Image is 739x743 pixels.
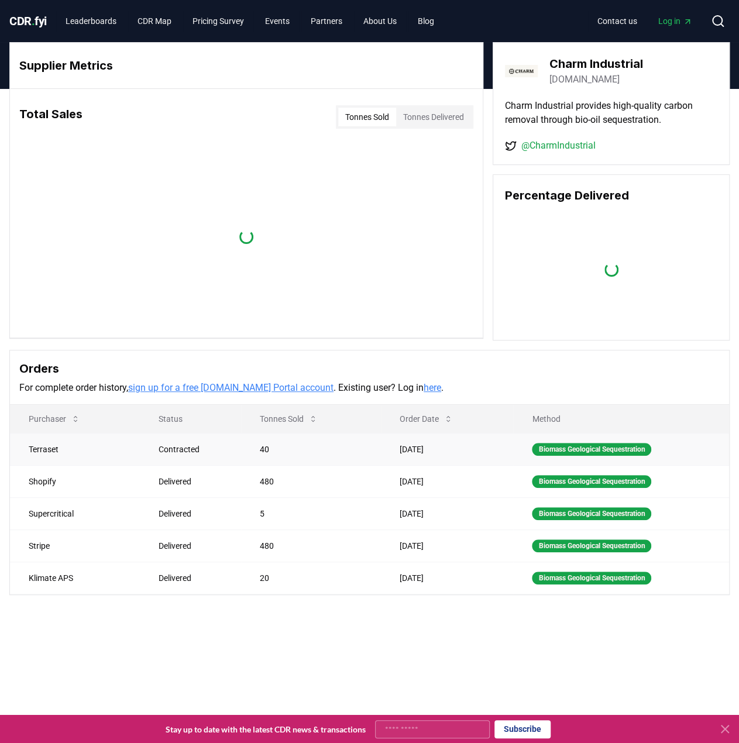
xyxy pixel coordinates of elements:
div: Delivered [159,572,232,584]
div: Biomass Geological Sequestration [532,507,651,520]
td: Terraset [10,433,140,465]
div: Biomass Geological Sequestration [532,572,651,584]
td: [DATE] [381,529,514,562]
h3: Orders [19,360,720,377]
div: loading [603,262,618,277]
a: here [424,382,441,393]
td: Klimate APS [10,562,140,594]
div: Contracted [159,443,232,455]
nav: Main [588,11,702,32]
td: [DATE] [381,465,514,497]
td: 480 [241,529,380,562]
div: loading [239,229,254,244]
p: Charm Industrial provides high-quality carbon removal through bio-oil sequestration. [505,99,717,127]
span: CDR fyi [9,14,47,28]
td: 20 [241,562,380,594]
td: [DATE] [381,562,514,594]
p: Method [523,413,720,425]
button: Tonnes Delivered [396,108,471,126]
div: Delivered [159,476,232,487]
button: Order Date [390,407,462,431]
td: Supercritical [10,497,140,529]
span: . [32,14,35,28]
div: Biomass Geological Sequestration [532,539,651,552]
div: Biomass Geological Sequestration [532,443,651,456]
h3: Charm Industrial [549,55,643,73]
a: Contact us [588,11,647,32]
a: Leaderboards [56,11,126,32]
a: CDR Map [128,11,181,32]
a: [DOMAIN_NAME] [549,73,620,87]
td: 480 [241,465,380,497]
div: Delivered [159,508,232,520]
p: Status [149,413,232,425]
button: Purchaser [19,407,90,431]
a: Partners [301,11,352,32]
a: Events [256,11,299,32]
td: Stripe [10,529,140,562]
a: Log in [649,11,702,32]
td: Shopify [10,465,140,497]
td: [DATE] [381,433,514,465]
h3: Total Sales [19,105,83,129]
a: About Us [354,11,406,32]
p: For complete order history, . Existing user? Log in . [19,381,720,395]
a: @CharmIndustrial [521,139,596,153]
span: Log in [658,15,692,27]
a: CDR.fyi [9,13,47,29]
a: Pricing Survey [183,11,253,32]
button: Tonnes Sold [338,108,396,126]
td: [DATE] [381,497,514,529]
div: Delivered [159,540,232,552]
td: 40 [241,433,380,465]
h3: Supplier Metrics [19,57,473,74]
div: Biomass Geological Sequestration [532,475,651,488]
td: 5 [241,497,380,529]
nav: Main [56,11,444,32]
img: Charm Industrial-logo [505,54,538,87]
button: Tonnes Sold [250,407,327,431]
a: Blog [408,11,444,32]
a: sign up for a free [DOMAIN_NAME] Portal account [128,382,334,393]
h3: Percentage Delivered [505,187,717,204]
